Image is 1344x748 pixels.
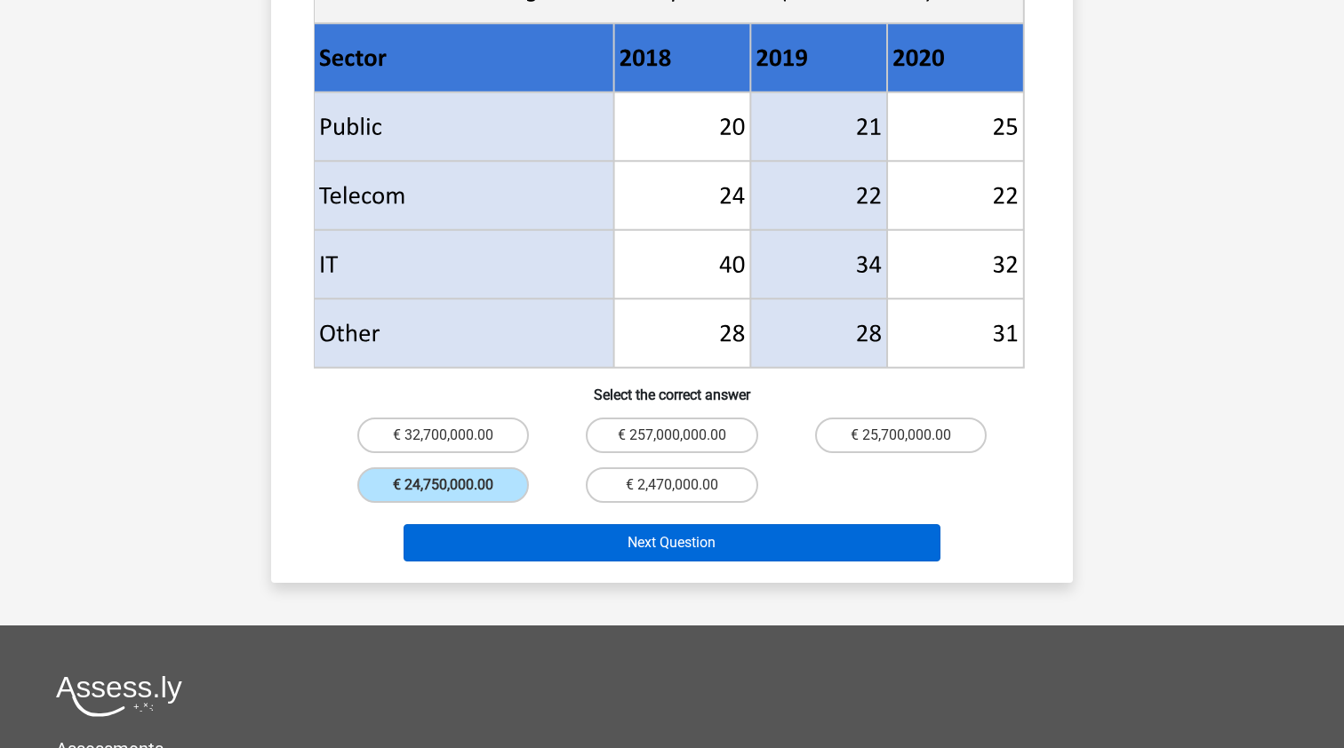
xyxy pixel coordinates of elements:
img: Assessly logo [56,675,182,717]
h6: Select the correct answer [300,372,1044,403]
label: € 32,700,000.00 [357,418,529,453]
label: € 24,750,000.00 [357,467,529,503]
button: Next Question [404,524,941,561]
label: € 25,700,000.00 [815,418,987,453]
label: € 257,000,000.00 [586,418,757,453]
label: € 2,470,000.00 [586,467,757,503]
